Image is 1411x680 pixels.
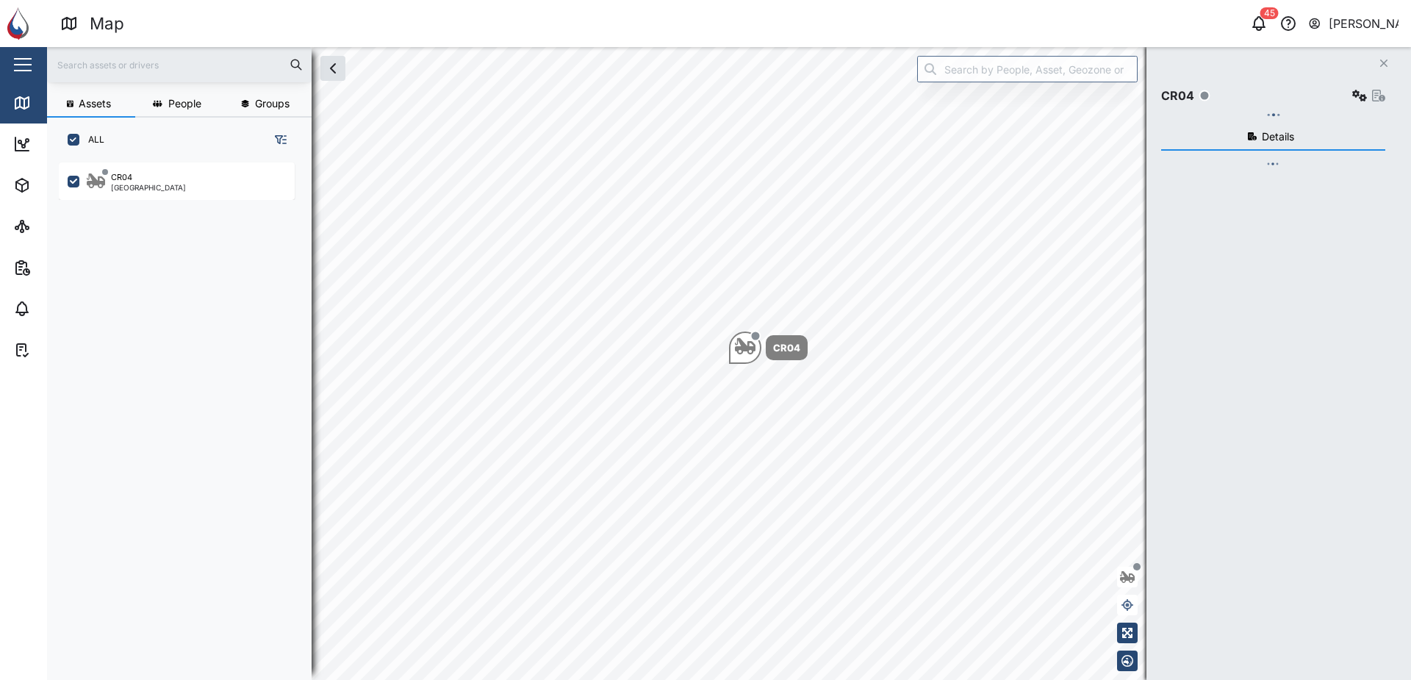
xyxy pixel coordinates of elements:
span: Assets [79,99,111,109]
div: [PERSON_NAME] [1329,15,1399,33]
div: CR04 [111,171,132,184]
div: Dashboard [38,136,104,152]
div: Map marker [729,332,808,364]
div: Alarms [38,301,84,317]
span: Groups [255,99,290,109]
label: ALL [79,134,104,146]
div: Map [38,95,71,111]
div: Assets [38,177,84,193]
canvas: Map [47,47,1411,680]
span: Details [1262,132,1294,142]
div: Reports [38,260,88,276]
button: [PERSON_NAME] [1307,13,1399,34]
div: Map [90,11,124,37]
div: [GEOGRAPHIC_DATA] [111,184,186,191]
input: Search assets or drivers [56,54,303,76]
span: People [168,99,201,109]
div: Sites [38,218,73,235]
div: grid [59,157,311,668]
div: CR04 [773,340,800,355]
input: Search by People, Asset, Geozone or Place [917,56,1138,82]
div: Tasks [38,342,79,358]
img: Main Logo [7,7,40,40]
div: 45 [1260,7,1279,19]
div: CR04 [1161,87,1194,105]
